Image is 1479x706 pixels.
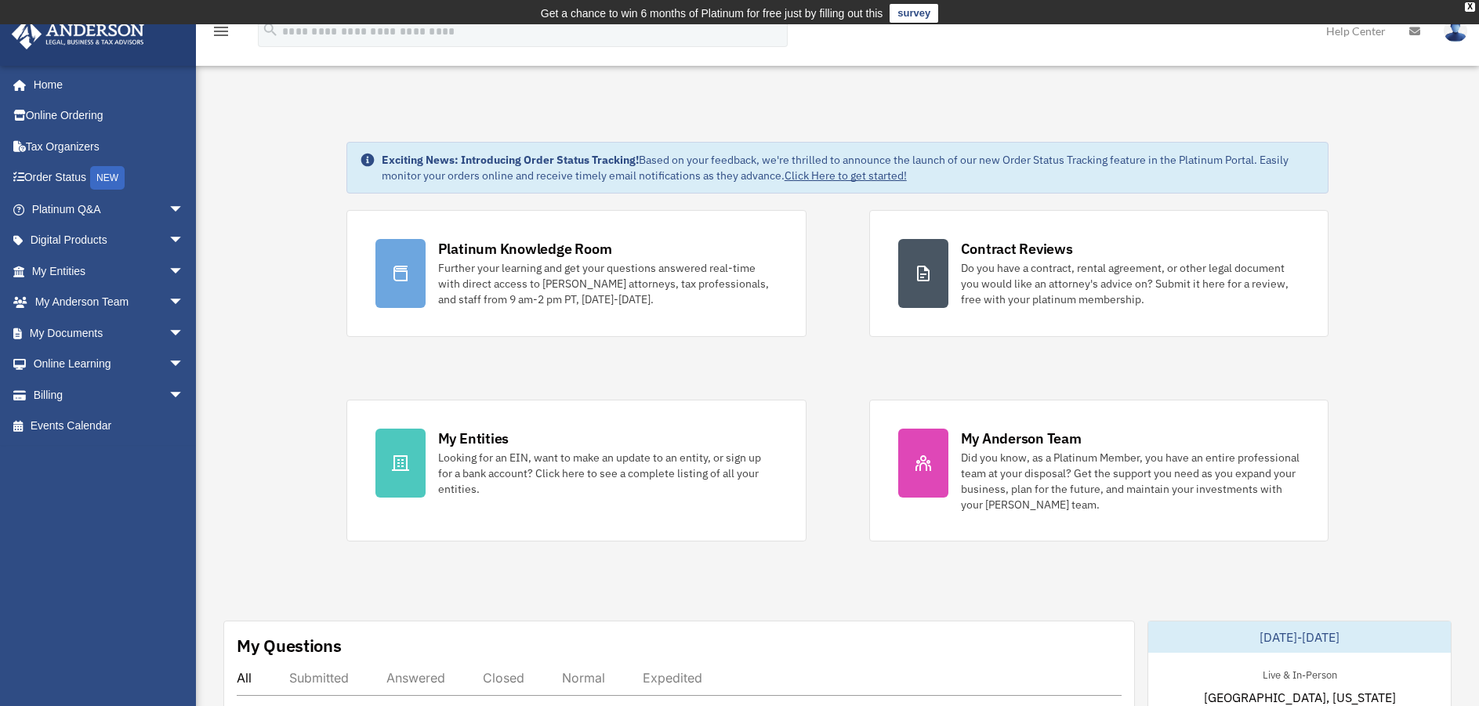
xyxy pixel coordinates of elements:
[11,379,208,411] a: Billingarrow_drop_down
[438,239,612,259] div: Platinum Knowledge Room
[11,194,208,225] a: Platinum Q&Aarrow_drop_down
[1444,20,1467,42] img: User Pic
[169,194,200,226] span: arrow_drop_down
[643,670,702,686] div: Expedited
[541,4,883,23] div: Get a chance to win 6 months of Platinum for free just by filling out this
[11,69,200,100] a: Home
[438,429,509,448] div: My Entities
[1250,665,1350,682] div: Live & In-Person
[562,670,605,686] div: Normal
[212,27,230,41] a: menu
[289,670,349,686] div: Submitted
[386,670,445,686] div: Answered
[237,634,342,657] div: My Questions
[1148,621,1451,653] div: [DATE]-[DATE]
[890,4,938,23] a: survey
[169,379,200,411] span: arrow_drop_down
[169,287,200,319] span: arrow_drop_down
[11,349,208,380] a: Online Learningarrow_drop_down
[11,100,208,132] a: Online Ordering
[212,22,230,41] i: menu
[869,210,1329,337] a: Contract Reviews Do you have a contract, rental agreement, or other legal document you would like...
[11,225,208,256] a: Digital Productsarrow_drop_down
[346,210,807,337] a: Platinum Knowledge Room Further your learning and get your questions answered real-time with dire...
[785,168,907,183] a: Click Here to get started!
[11,131,208,162] a: Tax Organizers
[346,400,807,541] a: My Entities Looking for an EIN, want to make an update to an entity, or sign up for a bank accoun...
[11,287,208,318] a: My Anderson Teamarrow_drop_down
[382,152,1316,183] div: Based on your feedback, we're thrilled to announce the launch of our new Order Status Tracking fe...
[169,349,200,381] span: arrow_drop_down
[11,162,208,194] a: Order StatusNEW
[483,670,524,686] div: Closed
[7,19,149,49] img: Anderson Advisors Platinum Portal
[11,411,208,442] a: Events Calendar
[169,317,200,349] span: arrow_drop_down
[1465,2,1475,12] div: close
[438,260,778,307] div: Further your learning and get your questions answered real-time with direct access to [PERSON_NAM...
[169,225,200,257] span: arrow_drop_down
[169,255,200,288] span: arrow_drop_down
[11,255,208,287] a: My Entitiesarrow_drop_down
[438,450,778,497] div: Looking for an EIN, want to make an update to an entity, or sign up for a bank account? Click her...
[961,450,1300,512] div: Did you know, as a Platinum Member, you have an entire professional team at your disposal? Get th...
[961,260,1300,307] div: Do you have a contract, rental agreement, or other legal document you would like an attorney's ad...
[262,21,279,38] i: search
[382,153,639,167] strong: Exciting News: Introducing Order Status Tracking!
[961,239,1073,259] div: Contract Reviews
[11,317,208,349] a: My Documentsarrow_drop_down
[961,429,1082,448] div: My Anderson Team
[90,166,125,190] div: NEW
[869,400,1329,541] a: My Anderson Team Did you know, as a Platinum Member, you have an entire professional team at your...
[237,670,252,686] div: All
